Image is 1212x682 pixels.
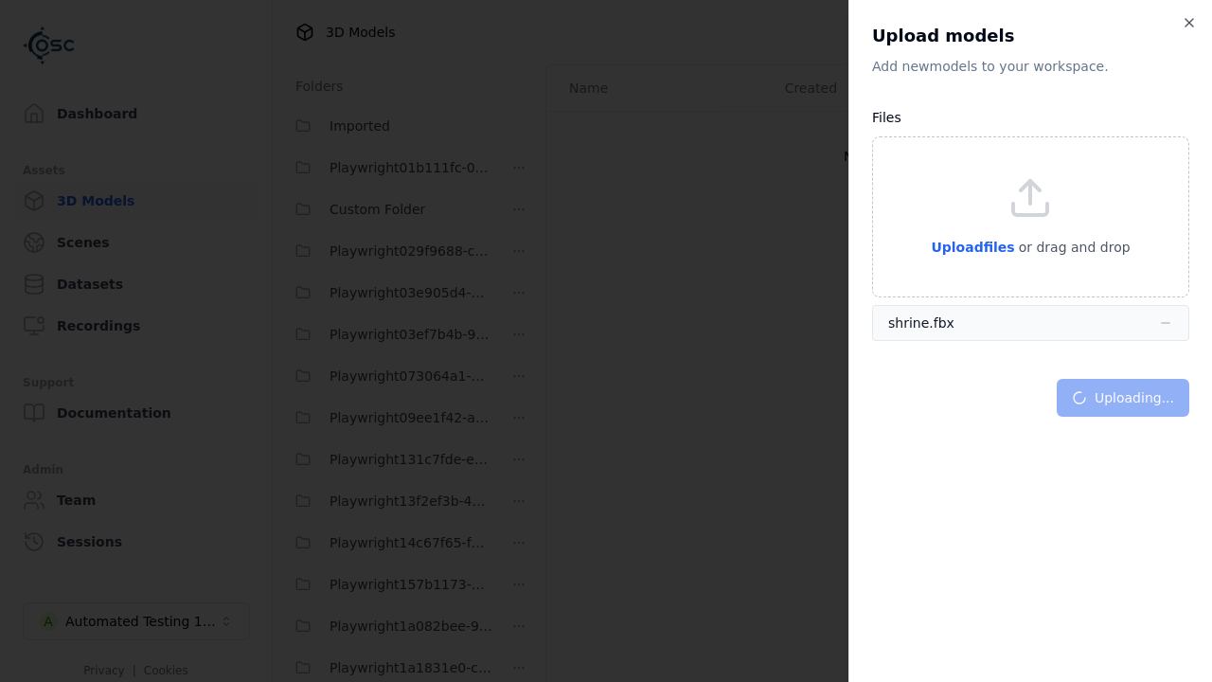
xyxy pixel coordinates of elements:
div: shrine.fbx [888,314,954,332]
p: Add new model s to your workspace. [872,57,1189,76]
h2: Upload models [872,23,1189,49]
p: or drag and drop [1015,236,1131,259]
label: Files [872,110,901,125]
span: Upload files [931,240,1014,255]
